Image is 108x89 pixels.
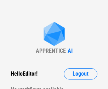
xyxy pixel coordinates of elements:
div: Hello Editor ! [11,68,38,80]
div: AI [68,47,73,54]
button: Logout [64,68,97,80]
div: APPRENTICE [36,47,66,54]
span: Logout [73,71,89,77]
img: Apprentice AI [40,22,68,47]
